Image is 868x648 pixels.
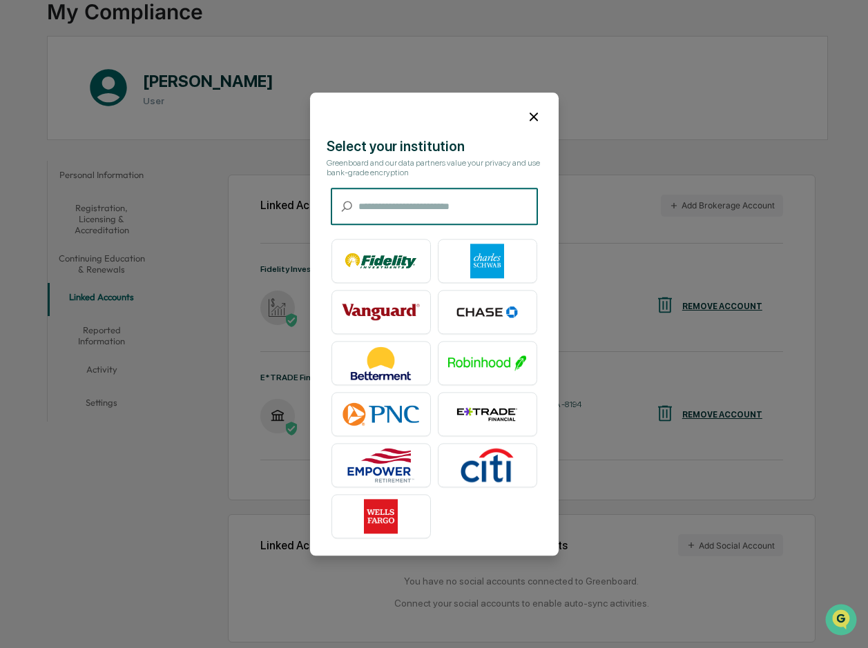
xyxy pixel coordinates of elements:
span: Pylon [137,234,167,244]
span: Data Lookup [28,200,87,214]
img: Empower Retirement [342,448,421,482]
div: 🖐️ [14,175,25,186]
p: How can we help? [14,29,251,51]
img: Wells Fargo [342,499,421,533]
div: Start new chat [47,106,226,119]
div: 🗄️ [100,175,111,186]
img: Vanguard [342,295,421,329]
button: Start new chat [235,110,251,126]
img: E*TRADE [448,397,527,431]
img: Citibank [448,448,527,482]
div: We're available if you need us! [47,119,175,130]
div: 🔎 [14,202,25,213]
img: Fidelity Investments [342,244,421,278]
div: Greenboard and our data partners value your privacy and use bank-grade encryption [327,158,542,177]
div: Select your institution [327,138,542,155]
iframe: Open customer support [824,602,861,640]
img: Betterment [342,346,421,380]
a: Powered byPylon [97,233,167,244]
a: 🗄️Attestations [95,168,177,193]
img: Charles Schwab [448,244,527,278]
img: Chase [448,295,527,329]
a: 🖐️Preclearance [8,168,95,193]
img: Robinhood [448,346,527,380]
span: Preclearance [28,174,89,188]
span: Attestations [114,174,171,188]
img: 1746055101610-c473b297-6a78-478c-a979-82029cc54cd1 [14,106,39,130]
img: PNC [342,397,421,431]
a: 🔎Data Lookup [8,195,93,219]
